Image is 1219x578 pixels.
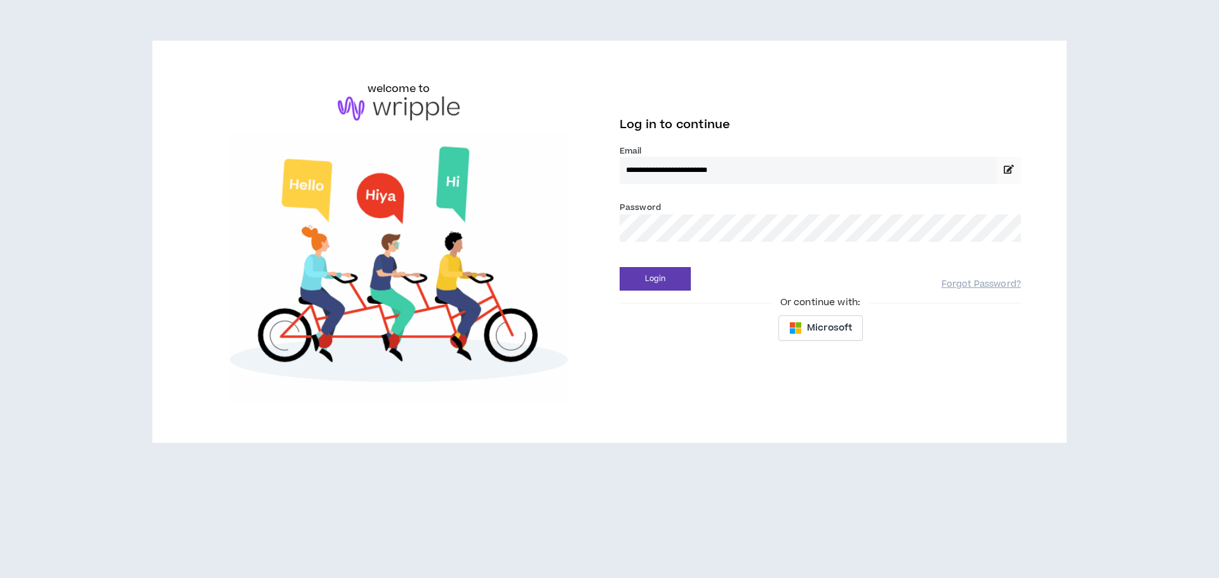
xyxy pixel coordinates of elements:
[942,279,1021,291] a: Forgot Password?
[620,202,661,213] label: Password
[620,267,691,291] button: Login
[771,296,869,310] span: Or continue with:
[368,81,430,96] h6: welcome to
[807,321,852,335] span: Microsoft
[198,133,599,402] img: Welcome to Wripple
[620,145,1021,157] label: Email
[338,96,460,121] img: logo-brand.png
[778,315,863,341] button: Microsoft
[620,117,730,133] span: Log in to continue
